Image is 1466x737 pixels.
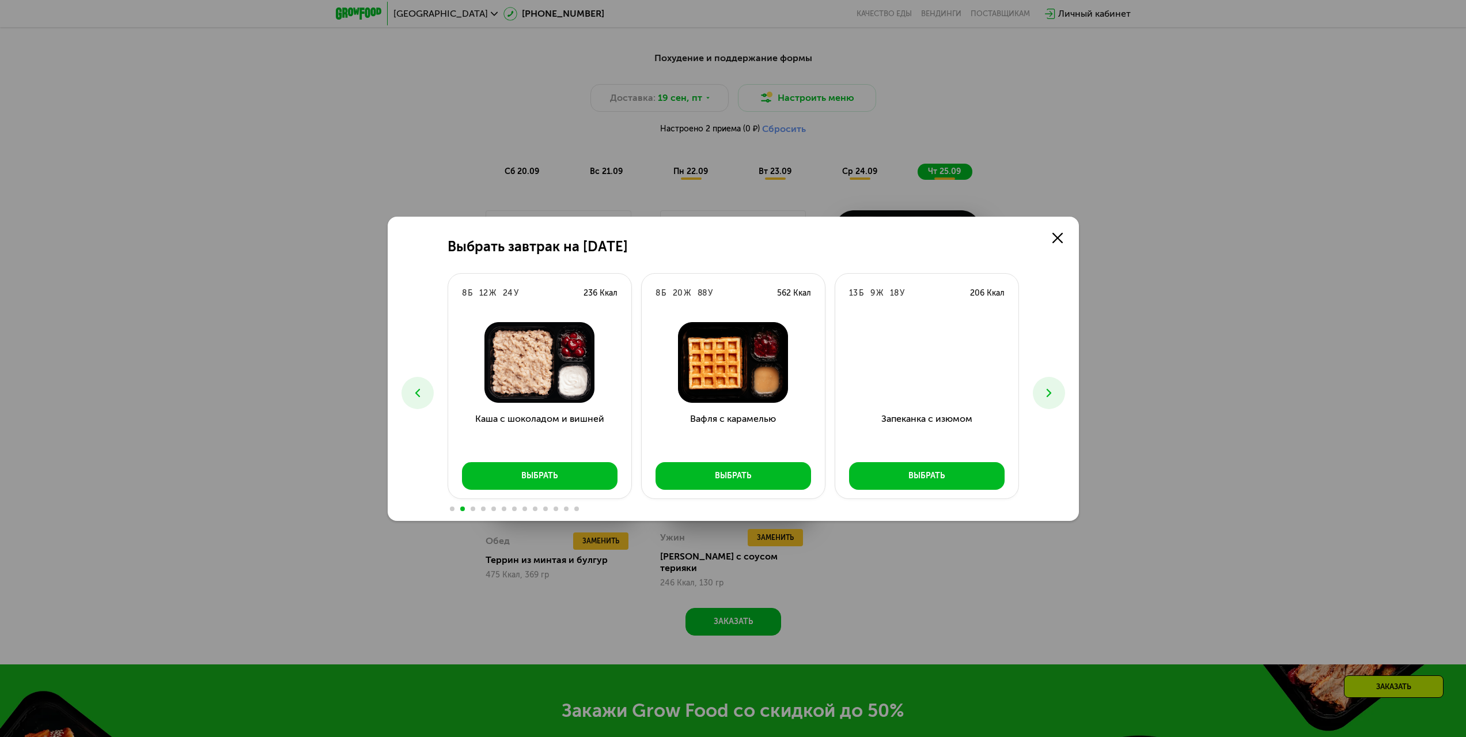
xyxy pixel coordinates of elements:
[479,288,488,299] div: 12
[708,288,713,299] div: У
[448,412,631,453] h3: Каша с шоколадом и вишней
[715,470,751,482] div: Выбрать
[844,322,1009,403] img: Запеканка с изюмом
[890,288,899,299] div: 18
[468,288,472,299] div: Б
[970,288,1005,299] div: 206 Ккал
[908,470,945,482] div: Выбрать
[503,288,513,299] div: 24
[684,288,691,299] div: Ж
[651,322,816,403] img: Вафля с карамелью
[457,322,622,403] img: Каша с шоколадом и вишней
[448,239,628,255] h2: Выбрать завтрак на [DATE]
[661,288,666,299] div: Б
[849,462,1005,490] button: Выбрать
[849,288,858,299] div: 13
[656,462,811,490] button: Выбрать
[876,288,883,299] div: Ж
[870,288,875,299] div: 9
[462,288,467,299] div: 8
[900,288,904,299] div: У
[521,470,558,482] div: Выбрать
[584,288,618,299] div: 236 Ккал
[656,288,660,299] div: 8
[489,288,496,299] div: Ж
[642,412,825,453] h3: Вафля с карамелью
[462,462,618,490] button: Выбрать
[835,412,1018,453] h3: Запеканка с изюмом
[859,288,863,299] div: Б
[698,288,707,299] div: 88
[673,288,683,299] div: 20
[514,288,518,299] div: У
[777,288,811,299] div: 562 Ккал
